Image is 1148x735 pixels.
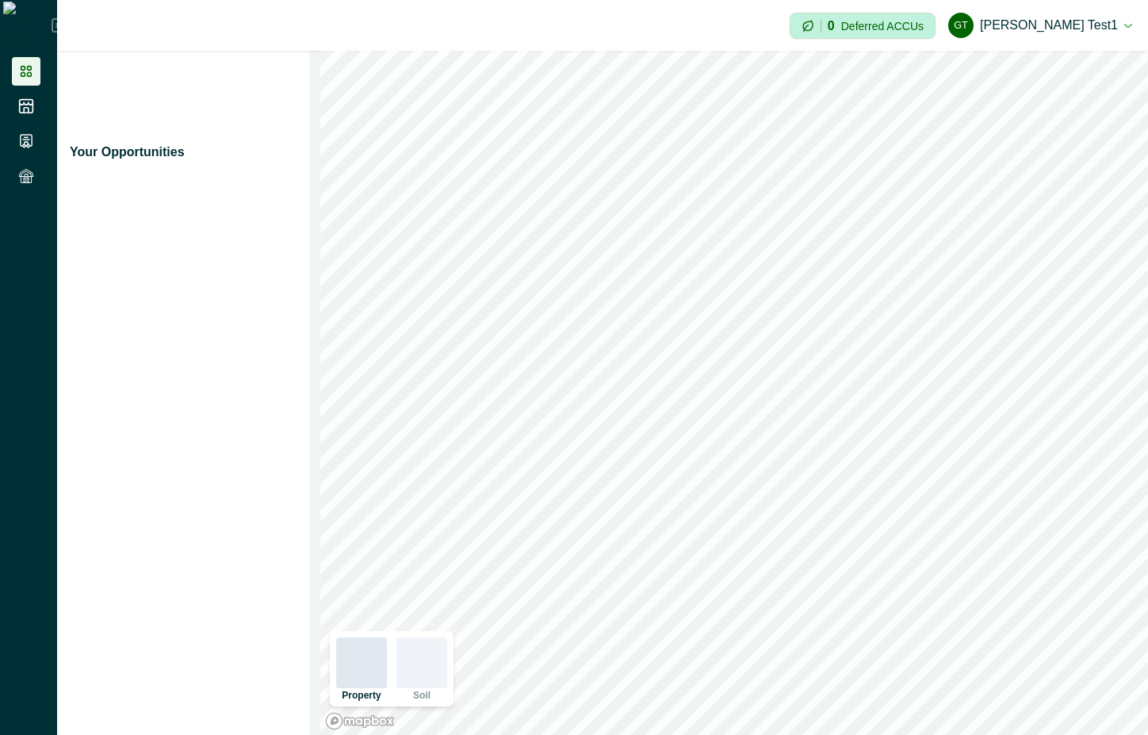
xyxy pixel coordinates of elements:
img: Logo [3,2,52,49]
p: Deferred ACCUs [841,20,924,32]
p: 0 [828,20,835,33]
a: Mapbox logo [325,712,395,730]
p: Your Opportunities [70,143,185,162]
p: Soil [413,691,430,700]
button: Gayathri test1[PERSON_NAME] test1 [948,6,1132,44]
p: Property [342,691,381,700]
